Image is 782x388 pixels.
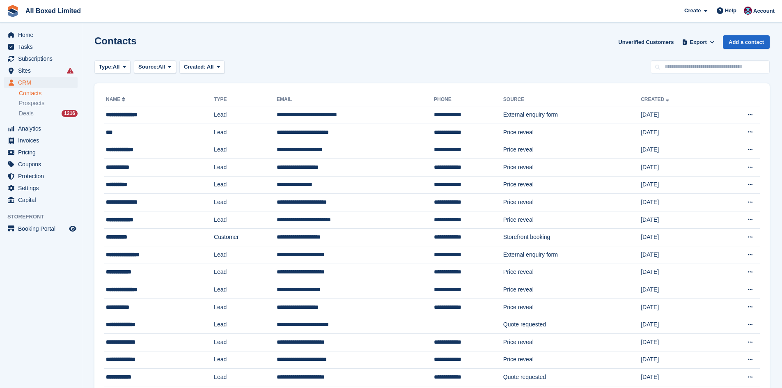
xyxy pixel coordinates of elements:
span: Prospects [19,99,44,107]
span: Sites [18,65,67,76]
td: Price reveal [503,351,641,369]
a: menu [4,53,78,64]
span: Home [18,29,67,41]
a: menu [4,170,78,182]
td: [DATE] [641,141,716,159]
td: [DATE] [641,246,716,264]
td: [DATE] [641,194,716,211]
a: menu [4,194,78,206]
a: menu [4,65,78,76]
div: 1216 [62,110,78,117]
td: Lead [214,141,277,159]
span: Capital [18,194,67,206]
span: Subscriptions [18,53,67,64]
span: All [207,64,214,70]
span: Create [684,7,701,15]
td: Lead [214,211,277,229]
span: All [113,63,120,71]
span: Source: [138,63,158,71]
th: Source [503,93,641,106]
td: Price reveal [503,333,641,351]
td: Price reveal [503,264,641,281]
a: Created [641,96,671,102]
td: Price reveal [503,298,641,316]
a: menu [4,135,78,146]
td: Quote requested [503,316,641,334]
span: Invoices [18,135,67,146]
td: Lead [214,194,277,211]
a: menu [4,41,78,53]
img: stora-icon-8386f47178a22dfd0bd8f6a31ec36ba5ce8667c1dd55bd0f319d3a0aa187defe.svg [7,5,19,17]
span: Protection [18,170,67,182]
a: Prospects [19,99,78,108]
a: Contacts [19,90,78,97]
span: Pricing [18,147,67,158]
span: CRM [18,77,67,88]
button: Export [680,35,716,49]
a: All Boxed Limited [22,4,84,18]
span: Type: [99,63,113,71]
span: Help [725,7,736,15]
button: Created: All [179,60,225,74]
a: menu [4,182,78,194]
td: [DATE] [641,351,716,369]
span: Tasks [18,41,67,53]
td: External enquiry form [503,246,641,264]
a: Name [106,96,127,102]
td: [DATE] [641,281,716,299]
span: Settings [18,182,67,194]
span: Analytics [18,123,67,134]
a: menu [4,77,78,88]
td: Lead [214,246,277,264]
td: [DATE] [641,369,716,386]
span: Booking Portal [18,223,67,234]
th: Phone [434,93,503,106]
td: Lead [214,124,277,141]
span: Storefront [7,213,82,221]
i: Smart entry sync failures have occurred [67,67,73,74]
td: Price reveal [503,141,641,159]
img: Eliza Goss [744,7,752,15]
td: Lead [214,298,277,316]
span: Coupons [18,158,67,170]
a: Preview store [68,224,78,234]
td: Lead [214,351,277,369]
td: Price reveal [503,194,641,211]
a: menu [4,158,78,170]
a: menu [4,123,78,134]
button: Source: All [134,60,176,74]
a: Deals 1216 [19,109,78,118]
td: Lead [214,333,277,351]
td: Lead [214,158,277,176]
td: [DATE] [641,211,716,229]
span: Deals [19,110,34,117]
td: Price reveal [503,211,641,229]
span: Account [753,7,775,15]
td: [DATE] [641,229,716,246]
td: [DATE] [641,264,716,281]
td: Customer [214,229,277,246]
td: Price reveal [503,281,641,299]
td: Lead [214,106,277,124]
td: Lead [214,316,277,334]
span: Created: [184,64,206,70]
button: Type: All [94,60,131,74]
td: [DATE] [641,298,716,316]
th: Email [277,93,434,106]
td: External enquiry form [503,106,641,124]
h1: Contacts [94,35,137,46]
a: Add a contact [723,35,770,49]
span: Export [690,38,707,46]
td: [DATE] [641,158,716,176]
td: Lead [214,176,277,194]
td: Price reveal [503,124,641,141]
a: menu [4,29,78,41]
td: Storefront booking [503,229,641,246]
td: Quote requested [503,369,641,386]
td: [DATE] [641,124,716,141]
td: Lead [214,369,277,386]
td: [DATE] [641,176,716,194]
span: All [158,63,165,71]
td: [DATE] [641,316,716,334]
th: Type [214,93,277,106]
